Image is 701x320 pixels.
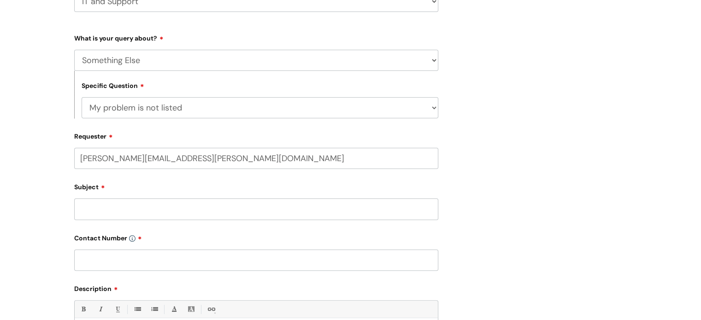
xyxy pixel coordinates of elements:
[74,129,438,140] label: Requester
[74,180,438,191] label: Subject
[205,303,217,315] a: Link
[168,303,180,315] a: Font Color
[77,303,89,315] a: Bold (Ctrl-B)
[185,303,197,315] a: Back Color
[112,303,123,315] a: Underline(Ctrl-U)
[74,31,438,42] label: What is your query about?
[148,303,160,315] a: 1. Ordered List (Ctrl-Shift-8)
[129,235,135,242] img: info-icon.svg
[131,303,143,315] a: • Unordered List (Ctrl-Shift-7)
[74,231,438,242] label: Contact Number
[82,81,144,90] label: Specific Question
[94,303,106,315] a: Italic (Ctrl-I)
[74,282,438,293] label: Description
[74,148,438,169] input: Email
